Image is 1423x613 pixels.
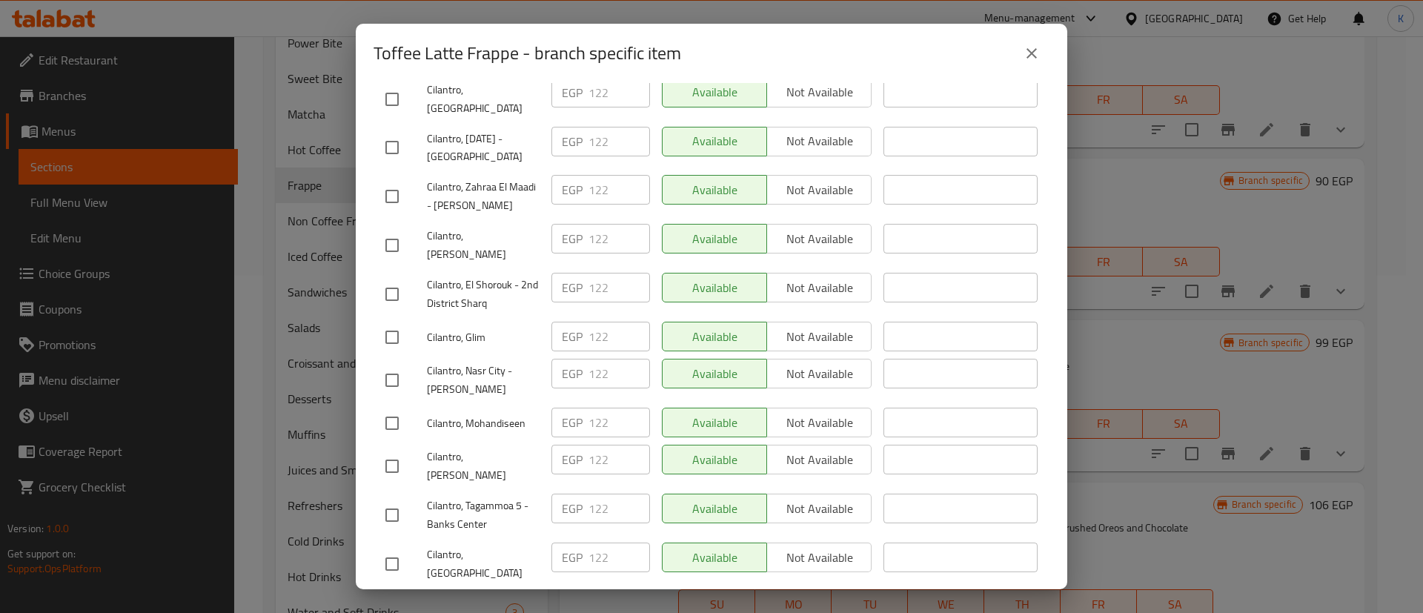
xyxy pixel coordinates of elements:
p: EGP [562,365,583,382]
input: Please enter price [588,408,650,437]
input: Please enter price [588,543,650,572]
span: Cilantro, El Shorouk - 2nd District Sharq [427,276,540,313]
span: Cilantro, [GEOGRAPHIC_DATA] [427,81,540,118]
p: EGP [562,84,583,102]
span: Cilantro, [PERSON_NAME] [427,448,540,485]
p: EGP [562,414,583,431]
p: EGP [562,451,583,468]
span: Cilantro, [DATE] - [GEOGRAPHIC_DATA] [427,130,540,167]
input: Please enter price [588,224,650,254]
span: Cilantro, Tagammoa 5 - Banks Center [427,497,540,534]
input: Please enter price [588,322,650,351]
input: Please enter price [588,273,650,302]
span: Cilantro, Mohandiseen [427,414,540,433]
span: Cilantro, Zahraa El Maadi - [PERSON_NAME] [427,178,540,215]
input: Please enter price [588,359,650,388]
p: EGP [562,500,583,517]
span: Cilantro, Glim [427,328,540,347]
span: Cilantro, Nasr City - [PERSON_NAME] [427,362,540,399]
p: EGP [562,181,583,199]
input: Please enter price [588,175,650,205]
button: close [1014,36,1049,71]
input: Please enter price [588,78,650,107]
p: EGP [562,133,583,150]
input: Please enter price [588,445,650,474]
p: EGP [562,328,583,345]
p: EGP [562,279,583,296]
h2: Toffee Latte Frappe - branch specific item [374,42,681,65]
span: Cilantro, [PERSON_NAME] [427,227,540,264]
span: Cilantro, [GEOGRAPHIC_DATA] [427,546,540,583]
input: Please enter price [588,127,650,156]
p: EGP [562,549,583,566]
p: EGP [562,230,583,248]
input: Please enter price [588,494,650,523]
